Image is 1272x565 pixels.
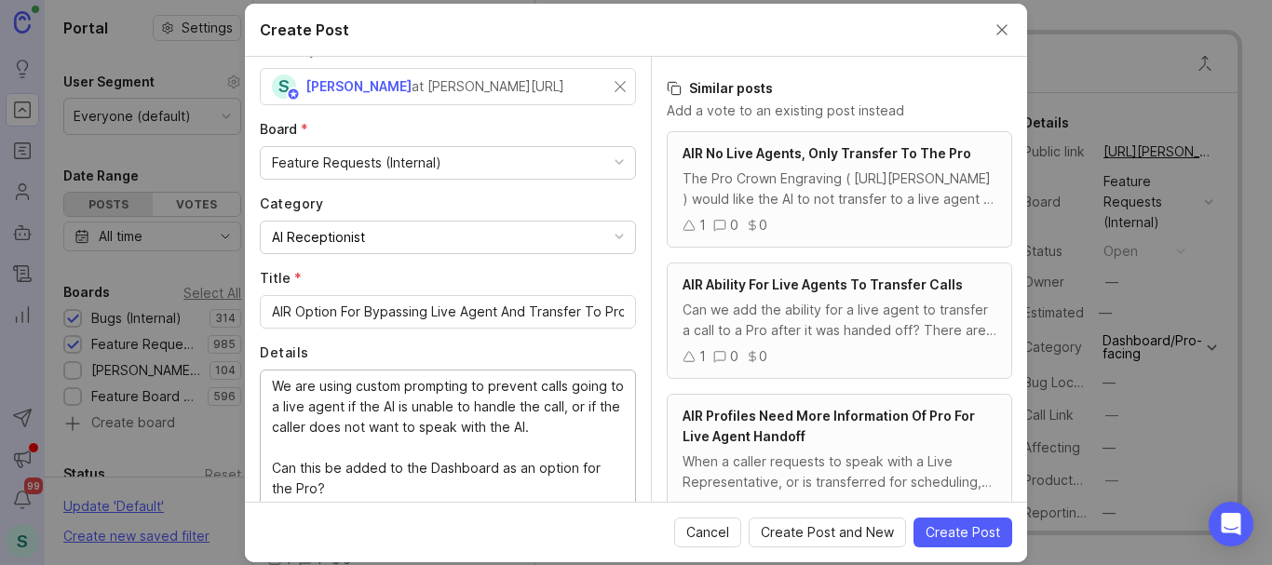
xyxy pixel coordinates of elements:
[760,498,768,518] div: 0
[686,523,729,542] span: Cancel
[272,74,296,99] div: S
[759,346,767,367] div: 0
[667,131,1012,248] a: AIR No Live Agents, Only Transfer To The ProThe Pro Crown Engraving ( [URL][PERSON_NAME] ) would ...
[667,394,1012,531] a: AIR Profiles Need More Information Of Pro For Live Agent HandoffWhen a caller requests to speak w...
[730,215,738,235] div: 0
[683,408,975,444] span: AIR Profiles Need More Information Of Pro For Live Agent Handoff
[272,153,441,173] div: Feature Requests (Internal)
[667,262,1012,379] a: AIR Ability For Live Agents To Transfer CallsCan we add the ability for a live agent to transfer ...
[759,215,767,235] div: 0
[260,121,308,137] span: Board (required)
[683,276,963,292] span: AIR Ability For Live Agents To Transfer Calls
[272,302,624,322] input: Short, descriptive title
[730,346,738,367] div: 0
[699,498,707,518] div: 2
[761,523,894,542] span: Create Post and New
[699,215,706,235] div: 1
[683,451,996,492] div: When a caller requests to speak with a Live Representative, or is transferred for scheduling, the...
[992,20,1012,40] button: Close create post modal
[749,518,906,547] button: Create Post and New
[272,227,365,248] div: AI Receptionist
[683,145,971,161] span: AIR No Live Agents, Only Transfer To The Pro
[260,270,302,286] span: Title (required)
[913,518,1012,547] button: Create Post
[305,78,412,94] span: [PERSON_NAME]
[674,518,741,547] button: Cancel
[412,76,564,97] div: at [PERSON_NAME][URL]
[926,523,1000,542] span: Create Post
[260,343,636,362] label: Details
[683,168,996,209] div: The Pro Crown Engraving ( [URL][PERSON_NAME] ) would like the AI to not transfer to a live agent ...
[667,79,1012,98] h3: Similar posts
[260,19,349,41] h2: Create Post
[260,195,636,213] label: Category
[731,498,739,518] div: 0
[287,87,301,101] img: member badge
[699,346,706,367] div: 1
[683,300,996,341] div: Can we add the ability for a live agent to transfer a call to a Pro after it was handed off? Ther...
[1209,502,1253,546] div: Open Intercom Messenger
[272,376,624,519] textarea: We are using custom prompting to prevent calls going to a live agent if the AI is unable to handl...
[667,101,1012,120] p: Add a vote to an existing post instead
